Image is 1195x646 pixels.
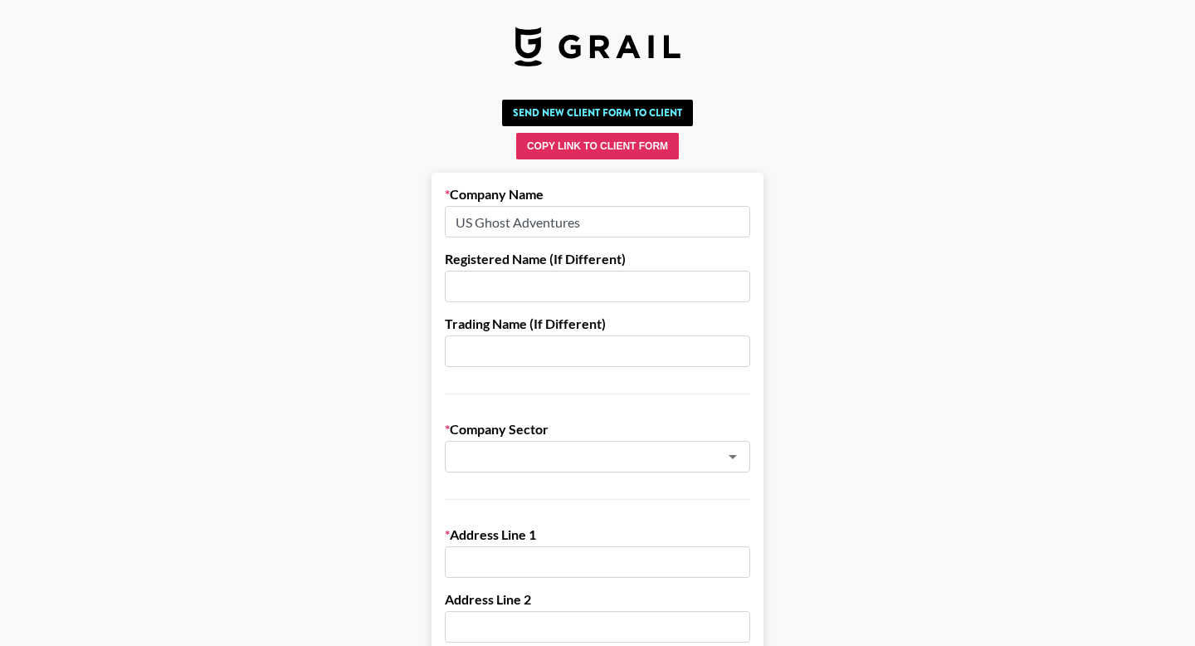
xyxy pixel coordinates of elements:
label: Company Name [445,186,750,203]
button: Send New Client Form to Client [502,100,693,126]
label: Trading Name (If Different) [445,316,750,332]
label: Company Sector [445,421,750,438]
button: Copy Link to Client Form [516,133,679,159]
button: Open [721,445,744,468]
label: Address Line 1 [445,526,750,543]
label: Address Line 2 [445,591,750,608]
img: Grail Talent Logo [515,27,680,66]
label: Registered Name (If Different) [445,251,750,267]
